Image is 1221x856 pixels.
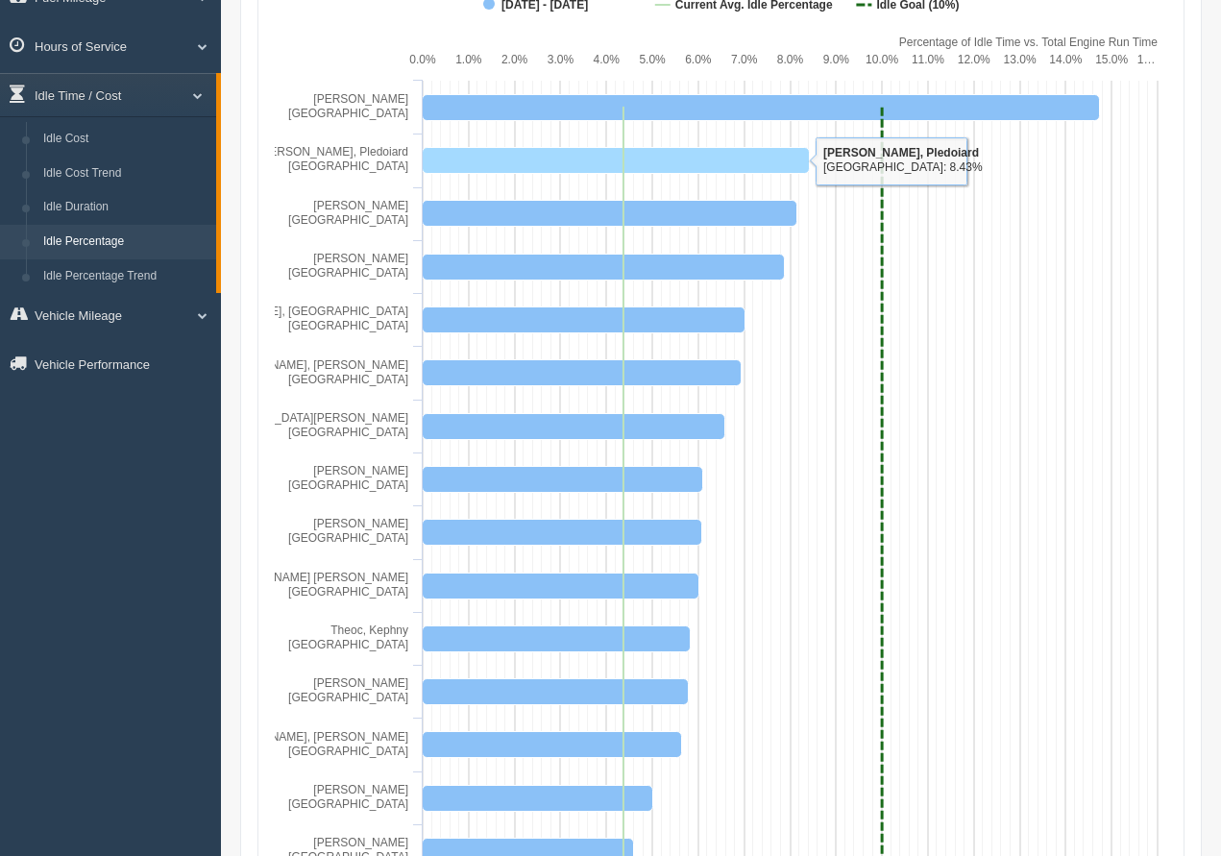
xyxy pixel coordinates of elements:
tspan: [PERSON_NAME] [313,783,408,796]
text: 6.0% [685,53,712,66]
tspan: Theoc, Kephny [330,624,408,637]
text: 13.0% [1004,53,1037,66]
tspan: [DEMOGRAPHIC_DATA][PERSON_NAME] [184,411,408,425]
text: 15.0% [1095,53,1128,66]
tspan: [PERSON_NAME] [PERSON_NAME] [215,571,408,584]
tspan: [GEOGRAPHIC_DATA] [288,531,408,545]
a: Idle Cost [35,122,216,157]
a: Idle Percentage Trend [35,259,216,294]
a: Idle Percentage [35,225,216,259]
tspan: [GEOGRAPHIC_DATA] [288,478,408,492]
tspan: [PERSON_NAME] [313,252,408,265]
text: 4.0% [594,53,621,66]
tspan: [PERSON_NAME] [313,92,408,106]
tspan: [GEOGRAPHIC_DATA] [288,797,408,811]
text: 1.0% [455,53,482,66]
text: 7.0% [731,53,758,66]
tspan: [GEOGRAPHIC_DATA] [288,745,408,758]
tspan: [GEOGRAPHIC_DATA] [288,266,408,280]
tspan: [GEOGRAPHIC_DATA] [288,107,408,120]
text: 2.0% [501,53,528,66]
text: 0.0% [409,53,436,66]
text: 5.0% [639,53,666,66]
a: Idle Cost Trend [35,157,216,191]
tspan: [PERSON_NAME] [313,517,408,530]
tspan: [GEOGRAPHIC_DATA] [288,213,408,227]
text: 14.0% [1049,53,1082,66]
text: 12.0% [958,53,990,66]
tspan: [PERSON_NAME] [313,676,408,690]
text: 3.0% [548,53,574,66]
tspan: [GEOGRAPHIC_DATA] [288,373,408,386]
tspan: [GEOGRAPHIC_DATA] [288,691,408,704]
tspan: 1… [1137,53,1156,66]
text: 10.0% [866,53,898,66]
tspan: [PERSON_NAME], [PERSON_NAME] [212,730,408,744]
text: 9.0% [823,53,850,66]
tspan: [GEOGRAPHIC_DATA] [288,585,408,599]
tspan: [PERSON_NAME] [313,199,408,212]
text: 8.0% [777,53,804,66]
tspan: [GEOGRAPHIC_DATA] [288,159,408,173]
tspan: [PERSON_NAME], [GEOGRAPHIC_DATA] [187,305,408,318]
tspan: [GEOGRAPHIC_DATA] [288,426,408,439]
tspan: [PERSON_NAME] [313,464,408,477]
tspan: [GEOGRAPHIC_DATA] [288,638,408,651]
text: 11.0% [912,53,944,66]
tspan: [GEOGRAPHIC_DATA] [288,319,408,332]
tspan: Percentage of Idle Time vs. Total Engine Run Time [899,36,1159,49]
tspan: [PERSON_NAME] [313,836,408,849]
tspan: [PERSON_NAME], [PERSON_NAME] [212,358,408,372]
tspan: [PERSON_NAME], Pledoiard [258,145,408,159]
a: Idle Duration [35,190,216,225]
